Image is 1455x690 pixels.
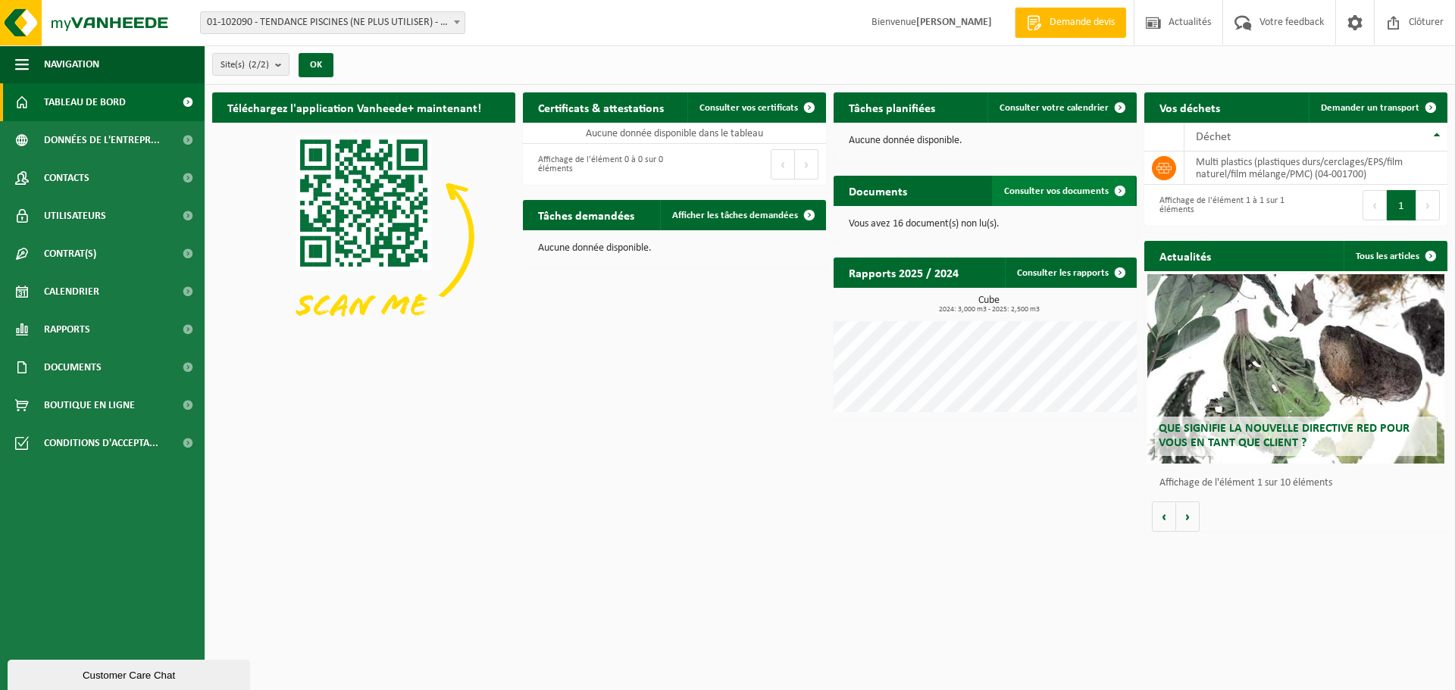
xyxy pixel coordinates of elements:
span: Contrat(s) [44,235,96,273]
button: OK [299,53,333,77]
span: 01-102090 - TENDANCE PISCINES (NE PLUS UTILISER) - VESQUEVILLE [200,11,465,34]
h2: Actualités [1144,241,1226,270]
div: Affichage de l'élément 0 à 0 sur 0 éléments [530,148,667,181]
span: Contacts [44,159,89,197]
h2: Documents [834,176,922,205]
a: Consulter les rapports [1005,258,1135,288]
a: Demander un transport [1309,92,1446,123]
h2: Tâches planifiées [834,92,950,122]
span: 2024: 3,000 m3 - 2025: 2,500 m3 [841,306,1137,314]
button: Next [795,149,818,180]
count: (2/2) [249,60,269,70]
iframe: chat widget [8,657,253,690]
p: Aucune donnée disponible. [849,136,1122,146]
h2: Téléchargez l'application Vanheede+ maintenant! [212,92,496,122]
span: Consulter vos documents [1004,186,1109,196]
td: Aucune donnée disponible dans le tableau [523,123,826,144]
a: Tous les articles [1344,241,1446,271]
span: Site(s) [221,54,269,76]
button: Site(s)(2/2) [212,53,289,76]
a: Que signifie la nouvelle directive RED pour vous en tant que client ? [1147,274,1444,464]
button: 1 [1387,190,1416,220]
span: Calendrier [44,273,99,311]
img: Download de VHEPlus App [212,123,515,350]
button: Previous [771,149,795,180]
button: Next [1416,190,1440,220]
button: Vorige [1152,501,1176,532]
a: Afficher les tâches demandées [660,200,824,230]
span: Navigation [44,45,99,83]
span: Utilisateurs [44,197,106,235]
button: Volgende [1176,501,1200,532]
span: Demander un transport [1321,103,1419,113]
div: Affichage de l'élément 1 à 1 sur 1 éléments [1152,189,1288,222]
button: Previous [1363,190,1387,220]
span: Boutique en ligne [44,386,135,424]
span: Consulter votre calendrier [1000,103,1109,113]
a: Consulter votre calendrier [987,92,1135,123]
span: Demande devis [1046,15,1119,30]
td: multi plastics (plastiques durs/cerclages/EPS/film naturel/film mélange/PMC) (04-001700) [1184,151,1447,185]
span: Tableau de bord [44,83,126,121]
h3: Cube [841,295,1137,314]
h2: Tâches demandées [523,200,649,229]
p: Aucune donnée disponible. [538,243,811,254]
span: Que signifie la nouvelle directive RED pour vous en tant que client ? [1159,423,1410,449]
a: Consulter vos certificats [687,92,824,123]
span: Rapports [44,311,90,348]
a: Demande devis [1015,8,1126,38]
p: Affichage de l'élément 1 sur 10 éléments [1159,478,1440,489]
span: Consulter vos certificats [699,103,798,113]
h2: Rapports 2025 / 2024 [834,258,974,287]
span: Déchet [1196,131,1231,143]
strong: [PERSON_NAME] [916,17,992,28]
a: Consulter vos documents [992,176,1135,206]
span: Données de l'entrepr... [44,121,160,159]
p: Vous avez 16 document(s) non lu(s). [849,219,1122,229]
span: Documents [44,348,102,386]
span: Conditions d'accepta... [44,424,158,462]
span: 01-102090 - TENDANCE PISCINES (NE PLUS UTILISER) - VESQUEVILLE [201,12,465,33]
span: Afficher les tâches demandées [672,211,798,220]
h2: Vos déchets [1144,92,1235,122]
h2: Certificats & attestations [523,92,679,122]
